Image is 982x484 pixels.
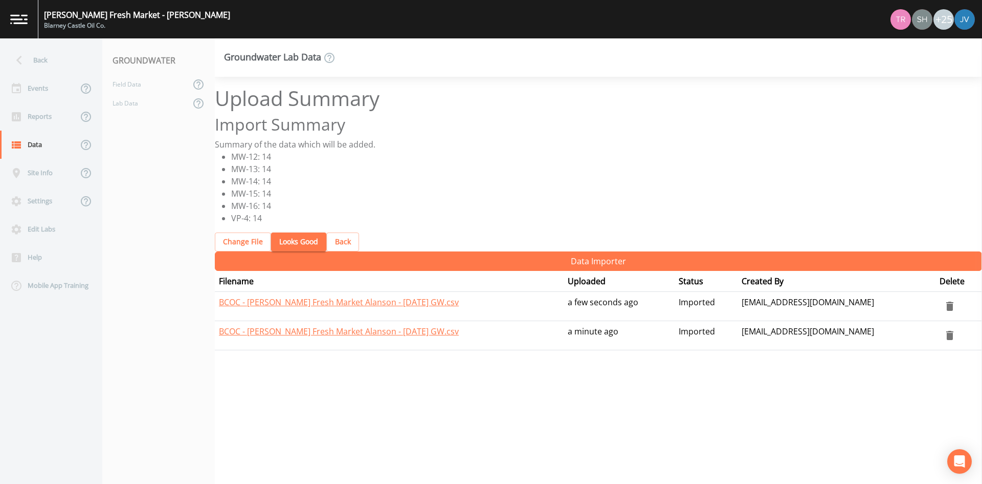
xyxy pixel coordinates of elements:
[564,321,675,350] td: a minute ago
[215,86,982,111] h1: Upload Summary
[102,94,190,113] a: Lab Data
[215,138,982,151] div: Summary of the data which will be added.
[326,233,359,251] button: Back
[231,200,982,212] li: MW-16: 14
[675,321,737,350] td: Imported
[102,46,215,75] div: GROUNDWATER
[564,291,675,321] td: a few seconds ago
[940,296,960,317] button: delete
[271,233,326,251] button: Looks Good
[738,271,935,292] th: Created By
[890,9,911,30] div: Travis Kirin
[675,271,737,292] th: Status
[675,291,737,321] td: Imported
[224,52,336,64] div: Groundwater Lab Data
[940,325,960,346] button: delete
[231,163,982,175] li: MW-13: 14
[44,21,230,30] div: Blarney Castle Oil Co.
[10,14,28,24] img: logo
[912,9,932,30] img: 726fd29fcef06c5d4d94ec3380ebb1a1
[231,187,982,200] li: MW-15: 14
[102,75,190,94] a: Field Data
[947,449,972,474] div: Open Intercom Messenger
[933,9,954,30] div: +25
[738,291,935,321] td: [EMAIL_ADDRESS][DOMAIN_NAME]
[911,9,933,30] div: shaynee@enviro-britesolutions.com
[215,233,271,251] button: Change File
[215,271,564,292] th: Filename
[219,326,459,337] a: BCOC - [PERSON_NAME] Fresh Market Alanson - [DATE] GW.csv
[44,9,230,21] div: [PERSON_NAME] Fresh Market - [PERSON_NAME]
[954,9,975,30] img: d880935ebd2e17e4df7e3e183e9934ef
[215,251,982,271] button: Data Importer
[219,297,459,308] a: BCOC - [PERSON_NAME] Fresh Market Alanson - [DATE] GW.csv
[231,212,982,224] li: VP-4: 14
[564,271,675,292] th: Uploaded
[231,151,982,163] li: MW-12: 14
[215,115,982,134] h2: Import Summary
[890,9,911,30] img: 939099765a07141c2f55256aeaad4ea5
[231,175,982,187] li: MW-14: 14
[738,321,935,350] td: [EMAIL_ADDRESS][DOMAIN_NAME]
